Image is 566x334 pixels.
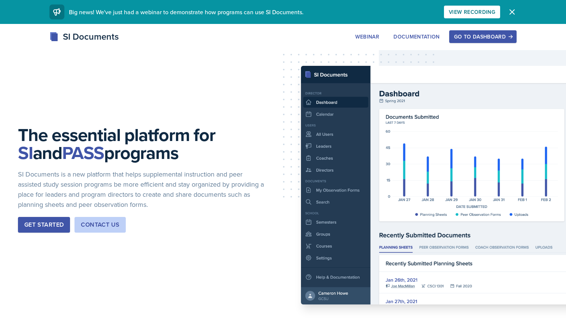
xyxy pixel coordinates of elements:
div: Get Started [24,220,64,229]
div: SI Documents [49,30,119,43]
div: Go to Dashboard [454,34,512,40]
button: Documentation [389,30,445,43]
div: Contact Us [81,220,119,229]
div: Webinar [355,34,379,40]
div: Documentation [393,34,440,40]
button: Go to Dashboard [449,30,517,43]
button: Get Started [18,217,70,233]
button: View Recording [444,6,500,18]
span: Big news! We've just had a webinar to demonstrate how programs can use SI Documents. [69,8,304,16]
div: View Recording [449,9,495,15]
button: Webinar [350,30,384,43]
button: Contact Us [74,217,126,233]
